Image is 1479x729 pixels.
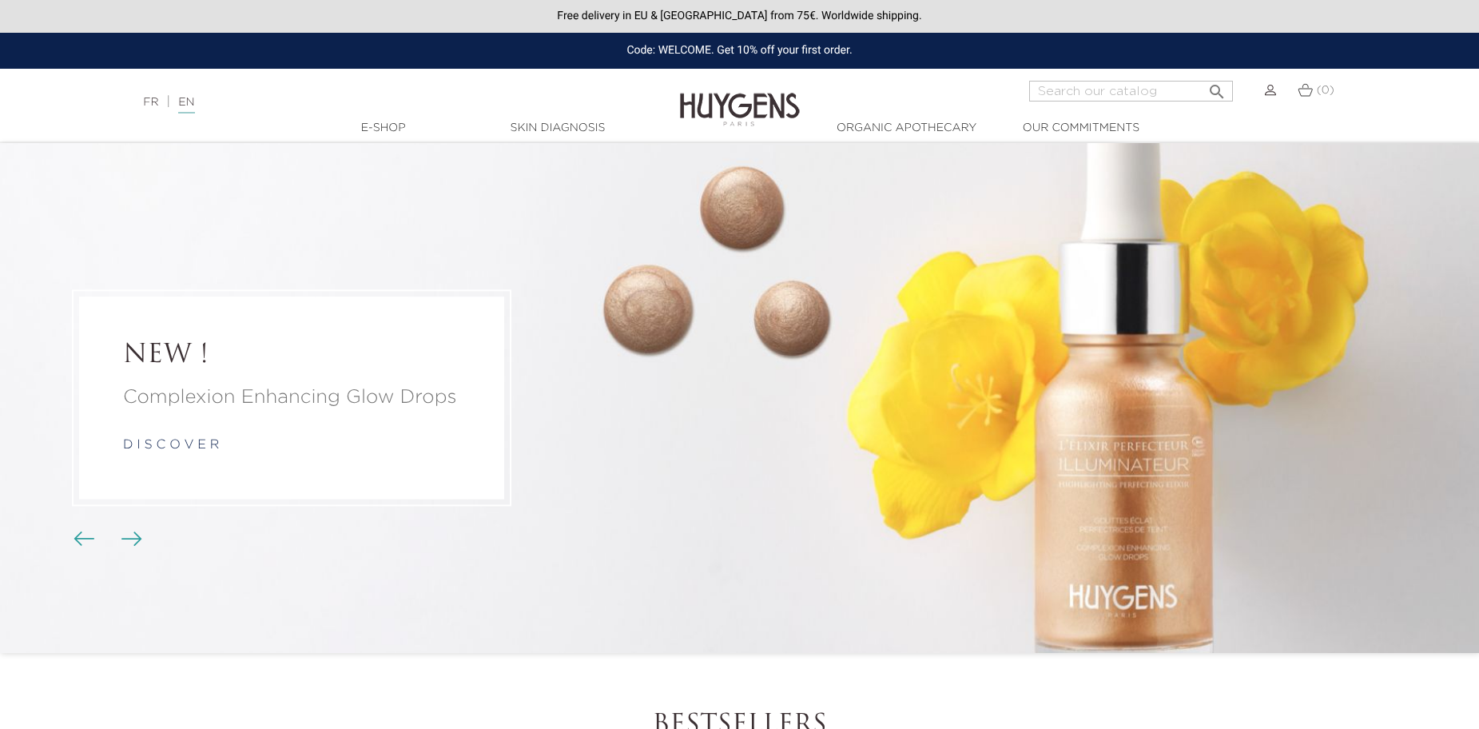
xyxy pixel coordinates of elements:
[827,120,987,137] a: Organic Apothecary
[135,93,604,112] div: |
[1317,85,1334,96] span: (0)
[123,341,460,371] a: NEW !
[304,120,463,137] a: E-Shop
[123,440,219,452] a: d i s c o v e r
[478,120,638,137] a: Skin Diagnosis
[178,97,194,114] a: EN
[1029,81,1233,102] input: Search
[1001,120,1161,137] a: Our commitments
[1203,76,1231,98] button: 
[143,97,158,108] a: FR
[123,384,460,412] a: Complexion Enhancing Glow Drops
[1207,78,1227,97] i: 
[80,528,132,552] div: Carousel buttons
[680,67,800,129] img: Huygens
